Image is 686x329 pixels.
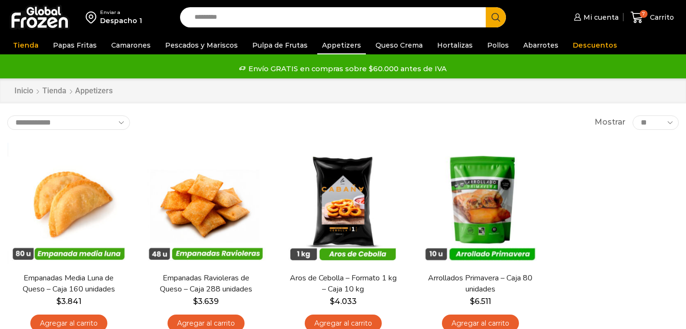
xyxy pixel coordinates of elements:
[571,8,619,27] a: Mi cuenta
[106,36,155,54] a: Camarones
[13,273,124,295] a: Empanadas Media Luna de Queso – Caja 160 unidades
[518,36,563,54] a: Abarrotes
[193,297,219,306] bdi: 3.639
[288,273,399,295] a: Aros de Cebolla – Formato 1 kg – Caja 10 kg
[568,36,622,54] a: Descuentos
[14,86,34,97] a: Inicio
[470,297,475,306] span: $
[86,9,100,25] img: address-field-icon.svg
[628,6,676,29] a: 7 Carrito
[486,7,506,27] button: Search button
[640,10,647,18] span: 7
[647,13,674,22] span: Carrito
[56,297,61,306] span: $
[48,36,102,54] a: Papas Fritas
[75,86,113,95] h1: Appetizers
[14,86,113,97] nav: Breadcrumb
[595,117,625,128] span: Mostrar
[160,36,243,54] a: Pescados y Mariscos
[42,86,67,97] a: Tienda
[470,297,491,306] bdi: 6.511
[193,297,198,306] span: $
[330,297,357,306] bdi: 4.033
[581,13,619,22] span: Mi cuenta
[482,36,514,54] a: Pollos
[100,16,142,25] div: Despacho 1
[8,36,43,54] a: Tienda
[330,297,335,306] span: $
[317,36,366,54] a: Appetizers
[247,36,312,54] a: Pulpa de Frutas
[56,297,81,306] bdi: 3.841
[7,115,130,130] select: Pedido de la tienda
[371,36,427,54] a: Queso Crema
[151,273,261,295] a: Empanadas Ravioleras de Queso – Caja 288 unidades
[432,36,478,54] a: Hortalizas
[425,273,536,295] a: Arrollados Primavera – Caja 80 unidades
[100,9,142,16] div: Enviar a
